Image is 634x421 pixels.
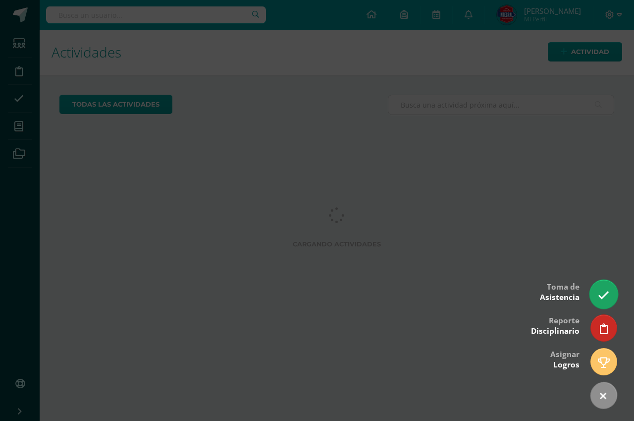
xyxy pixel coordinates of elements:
[540,292,580,302] span: Asistencia
[531,326,580,336] span: Disciplinario
[553,360,580,370] span: Logros
[540,275,580,307] div: Toma de
[531,309,580,341] div: Reporte
[550,343,580,375] div: Asignar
